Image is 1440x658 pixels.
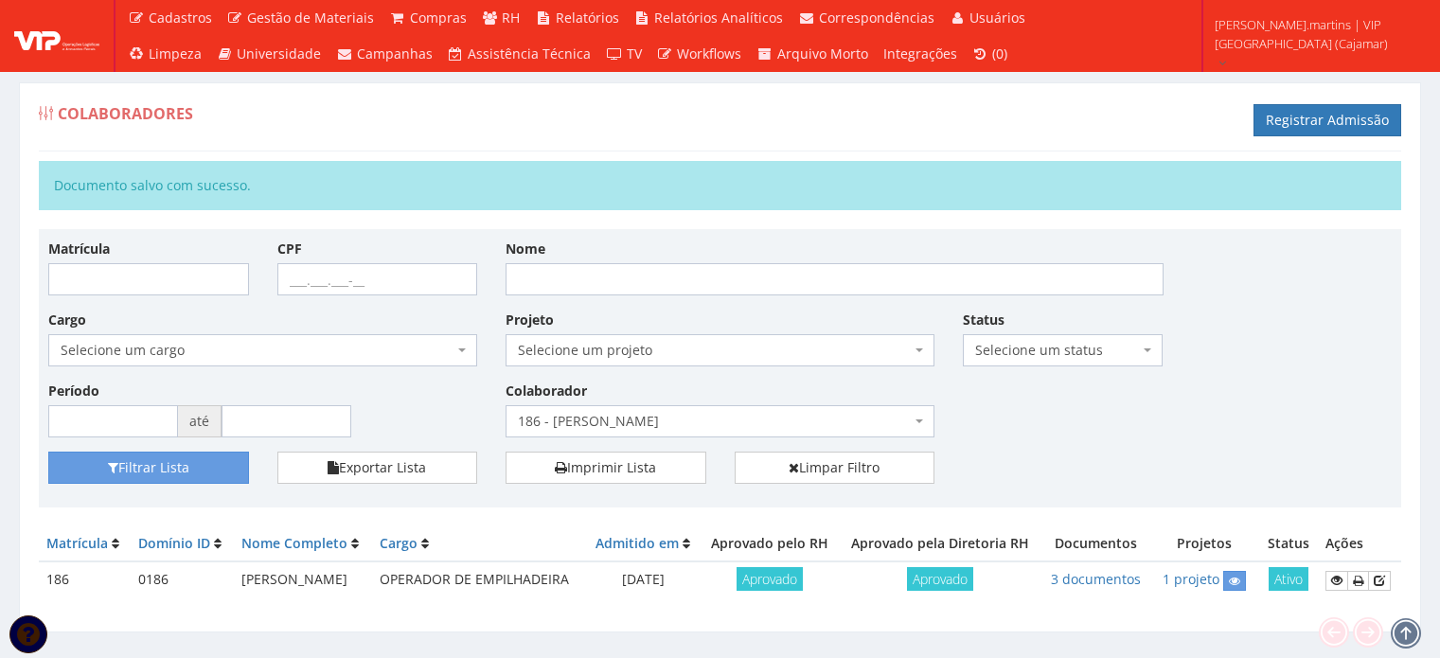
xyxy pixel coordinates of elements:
th: Ações [1318,526,1401,561]
th: Projetos [1151,526,1259,561]
span: Ativo [1269,567,1308,591]
a: Limpeza [120,36,209,72]
span: Limpeza [149,44,202,62]
a: Assistência Técnica [440,36,599,72]
label: Projeto [506,311,554,329]
span: Colaboradores [58,103,193,124]
th: Aprovado pela Diretoria RH [839,526,1040,561]
span: (0) [992,44,1007,62]
a: Matrícula [46,534,108,552]
a: 1 projeto [1163,570,1219,588]
span: Integrações [883,44,957,62]
a: Registrar Admissão [1253,104,1401,136]
span: Relatórios [556,9,619,27]
span: Workflows [677,44,741,62]
span: Gestão de Materiais [247,9,374,27]
input: ___.___.___-__ [277,263,478,295]
a: Admitido em [596,534,679,552]
td: [PERSON_NAME] [234,561,372,598]
label: Nome [506,240,545,258]
td: 186 [39,561,131,598]
span: Selecione um cargo [61,341,453,360]
span: Selecione um status [963,334,1164,366]
span: Usuários [969,9,1025,27]
span: Relatórios Analíticos [654,9,783,27]
button: Exportar Lista [277,452,478,484]
span: Campanhas [357,44,433,62]
span: Aprovado [737,567,803,591]
span: Compras [410,9,467,27]
a: TV [598,36,649,72]
label: Cargo [48,311,86,329]
span: Universidade [237,44,321,62]
div: Documento salvo com sucesso. [39,161,1401,210]
a: Cargo [380,534,418,552]
img: logo [14,22,99,50]
label: Período [48,382,99,400]
button: Filtrar Lista [48,452,249,484]
label: Colaborador [506,382,587,400]
a: Domínio ID [138,534,210,552]
span: TV [627,44,642,62]
span: Aprovado [907,567,973,591]
a: (0) [965,36,1016,72]
a: Imprimir Lista [506,452,706,484]
td: [DATE] [586,561,701,598]
span: RH [502,9,520,27]
span: Selecione um projeto [518,341,911,360]
span: Selecione um status [975,341,1140,360]
a: Workflows [649,36,750,72]
a: Limpar Filtro [735,452,935,484]
span: até [178,405,222,437]
span: 186 - KAIO HENRIQUE MACIEL SANTIAGO [506,405,934,437]
a: Nome Completo [241,534,347,552]
th: Status [1258,526,1318,561]
a: Integrações [876,36,965,72]
label: Matrícula [48,240,110,258]
span: Assistência Técnica [468,44,591,62]
span: Cadastros [149,9,212,27]
span: Selecione um projeto [506,334,934,366]
th: Documentos [1041,526,1151,561]
a: Campanhas [329,36,440,72]
a: Arquivo Morto [749,36,876,72]
span: Arquivo Morto [777,44,868,62]
td: OPERADOR DE EMPILHADEIRA [372,561,586,598]
span: 186 - KAIO HENRIQUE MACIEL SANTIAGO [518,412,911,431]
td: 0186 [131,561,234,598]
label: CPF [277,240,302,258]
th: Aprovado pelo RH [701,526,839,561]
label: Status [963,311,1004,329]
a: 3 documentos [1051,570,1141,588]
a: Universidade [209,36,329,72]
span: Correspondências [819,9,934,27]
span: [PERSON_NAME].martins | VIP [GEOGRAPHIC_DATA] (Cajamar) [1215,15,1415,53]
span: Selecione um cargo [48,334,477,366]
